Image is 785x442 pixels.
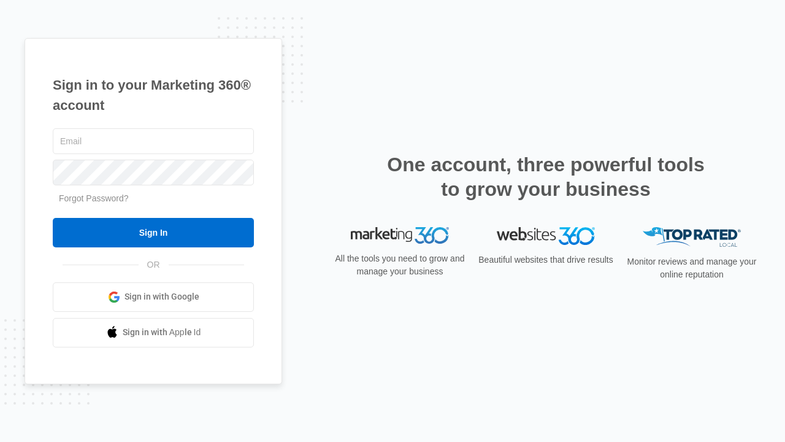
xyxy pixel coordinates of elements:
[123,326,201,339] span: Sign in with Apple Id
[59,193,129,203] a: Forgot Password?
[477,254,615,266] p: Beautiful websites that drive results
[124,290,199,303] span: Sign in with Google
[53,218,254,247] input: Sign In
[383,152,708,201] h2: One account, three powerful tools to grow your business
[53,282,254,312] a: Sign in with Google
[497,227,595,245] img: Websites 360
[53,75,254,115] h1: Sign in to your Marketing 360® account
[643,227,741,247] img: Top Rated Local
[623,255,760,281] p: Monitor reviews and manage your online reputation
[351,227,449,244] img: Marketing 360
[331,252,469,278] p: All the tools you need to grow and manage your business
[139,258,169,271] span: OR
[53,318,254,347] a: Sign in with Apple Id
[53,128,254,154] input: Email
